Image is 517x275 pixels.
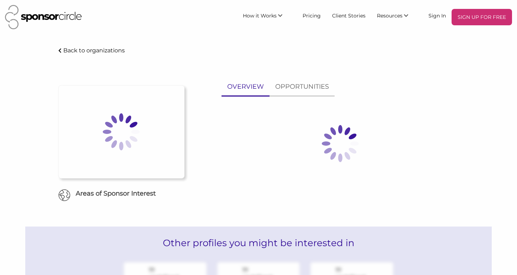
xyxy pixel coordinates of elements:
[63,47,125,54] p: Back to organizations
[377,12,403,19] span: Resources
[326,9,371,22] a: Client Stories
[5,5,82,29] img: Sponsor Circle Logo
[58,189,70,201] img: Globe Icon
[423,9,452,22] a: Sign In
[53,189,190,198] h6: Areas of Sponsor Interest
[275,82,329,92] p: OPPORTUNITIES
[305,108,376,179] img: Loading spinner
[243,12,277,19] span: How it Works
[237,9,297,25] li: How it Works
[25,227,492,259] h2: Other profiles you might be interested in
[86,96,157,167] img: Loading spinner
[297,9,326,22] a: Pricing
[227,82,264,92] p: OVERVIEW
[371,9,423,25] li: Resources
[454,12,509,22] p: SIGN UP FOR FREE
